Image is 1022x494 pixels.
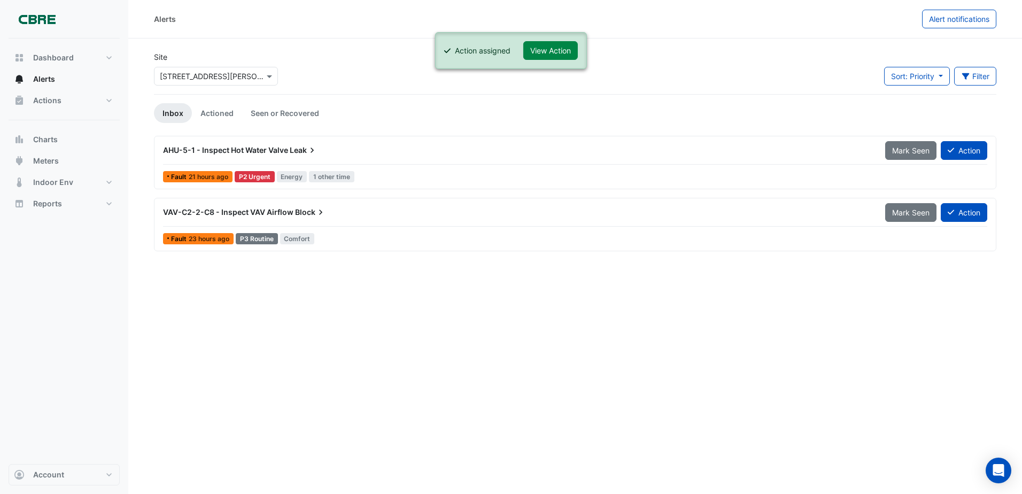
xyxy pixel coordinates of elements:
[309,171,354,182] span: 1 other time
[523,41,578,60] button: View Action
[941,141,987,160] button: Action
[9,68,120,90] button: Alerts
[14,198,25,209] app-icon: Reports
[885,141,936,160] button: Mark Seen
[171,174,189,180] span: Fault
[242,103,328,123] a: Seen or Recovered
[892,146,930,155] span: Mark Seen
[154,103,192,123] a: Inbox
[33,95,61,106] span: Actions
[154,51,167,63] label: Site
[885,203,936,222] button: Mark Seen
[235,171,275,182] div: P2 Urgent
[9,90,120,111] button: Actions
[891,72,934,81] span: Sort: Priority
[884,67,950,86] button: Sort: Priority
[9,193,120,214] button: Reports
[929,14,989,24] span: Alert notifications
[9,172,120,193] button: Indoor Env
[33,198,62,209] span: Reports
[14,177,25,188] app-icon: Indoor Env
[192,103,242,123] a: Actioned
[163,145,288,155] span: AHU-5-1 - Inspect Hot Water Valve
[189,235,229,243] span: Thu 11-Sep-2025 09:45 AEST
[9,150,120,172] button: Meters
[33,177,73,188] span: Indoor Env
[892,208,930,217] span: Mark Seen
[941,203,987,222] button: Action
[290,145,318,156] span: Leak
[14,156,25,166] app-icon: Meters
[33,52,74,63] span: Dashboard
[922,10,996,28] button: Alert notifications
[13,9,61,30] img: Company Logo
[954,67,997,86] button: Filter
[14,134,25,145] app-icon: Charts
[33,469,64,480] span: Account
[189,173,228,181] span: Thu 11-Sep-2025 12:00 AEST
[154,13,176,25] div: Alerts
[236,233,278,244] div: P3 Routine
[14,74,25,84] app-icon: Alerts
[280,233,315,244] span: Comfort
[9,47,120,68] button: Dashboard
[9,464,120,485] button: Account
[455,45,510,56] div: Action assigned
[277,171,307,182] span: Energy
[986,458,1011,483] div: Open Intercom Messenger
[163,207,293,217] span: VAV-C2-2-C8 - Inspect VAV Airflow
[295,207,326,218] span: Block
[9,129,120,150] button: Charts
[33,74,55,84] span: Alerts
[33,156,59,166] span: Meters
[171,236,189,242] span: Fault
[33,134,58,145] span: Charts
[14,95,25,106] app-icon: Actions
[14,52,25,63] app-icon: Dashboard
